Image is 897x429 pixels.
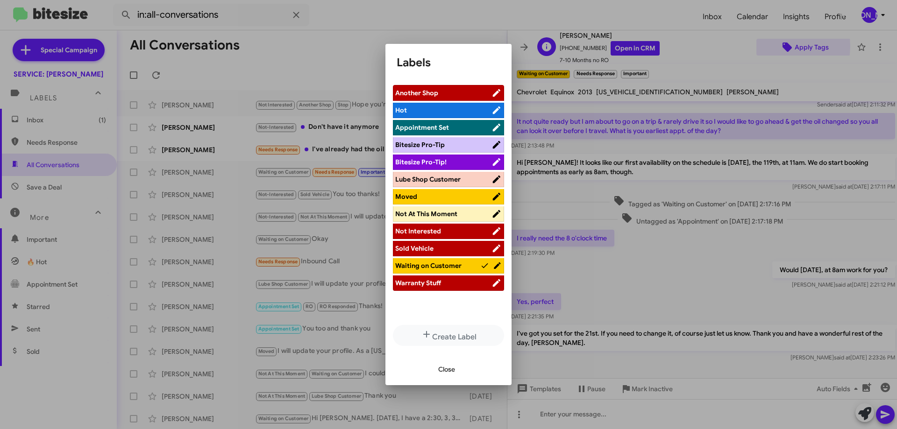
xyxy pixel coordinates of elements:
[431,361,463,378] button: Close
[395,106,407,114] span: Hot
[395,279,441,287] span: Warranty Stuff
[395,227,441,235] span: Not Interested
[395,175,461,183] span: Lube Shop Customer
[395,89,438,97] span: Another Shop
[395,244,434,253] span: Sold Vehicle
[395,123,449,132] span: Appointment Set
[395,141,445,149] span: Bitesize Pro-Tip
[395,261,462,270] span: Waiting on Customer
[397,55,500,70] h1: Labels
[395,192,417,201] span: Moved
[393,325,504,346] button: Create Label
[438,361,455,378] span: Close
[395,210,457,218] span: Not At This Moment
[395,158,447,166] span: Bitesize Pro-Tip!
